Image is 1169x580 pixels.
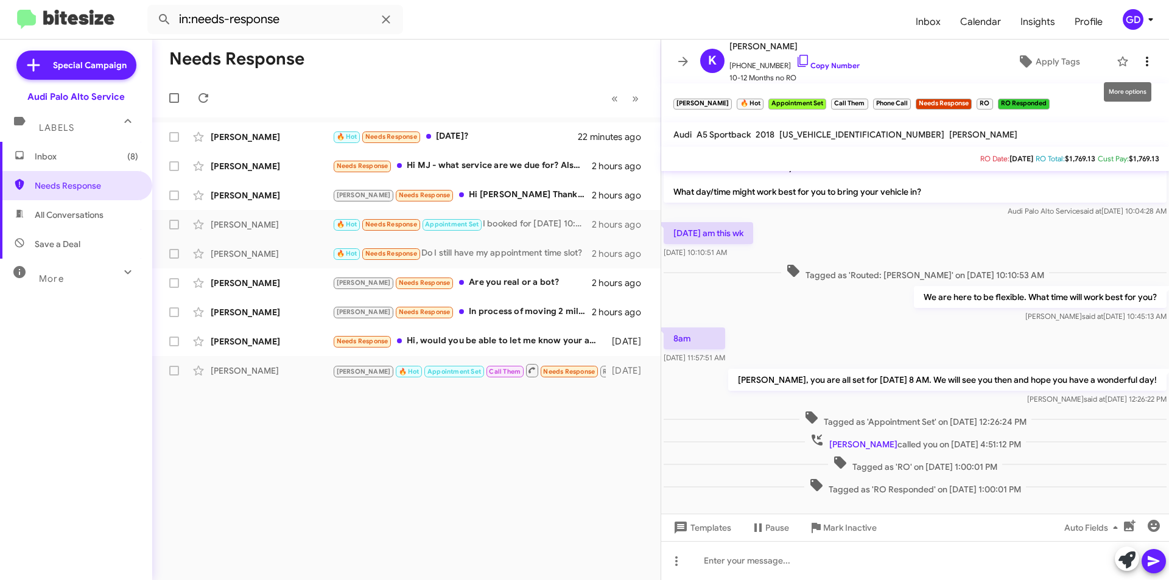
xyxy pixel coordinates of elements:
[768,99,826,110] small: Appointment Set
[211,306,332,318] div: [PERSON_NAME]
[1129,154,1159,163] span: $1,769.13
[661,517,741,539] button: Templates
[1055,517,1132,539] button: Auto Fields
[799,517,886,539] button: Mark Inactive
[337,279,391,287] span: [PERSON_NAME]
[337,308,391,316] span: [PERSON_NAME]
[1009,154,1033,163] span: [DATE]
[611,91,618,106] span: «
[332,363,606,378] div: Inbound Call
[906,4,950,40] a: Inbox
[1036,154,1065,163] span: RO Total:
[399,279,451,287] span: Needs Response
[211,335,332,348] div: [PERSON_NAME]
[1084,394,1105,404] span: said at
[1082,312,1103,321] span: said at
[592,306,651,318] div: 2 hours ago
[592,189,651,201] div: 2 hours ago
[211,277,332,289] div: [PERSON_NAME]
[1065,154,1095,163] span: $1,769.13
[1008,206,1167,215] span: Audi Palo Alto Service [DATE] 10:04:28 AM
[1080,206,1101,215] span: said at
[332,305,592,319] div: In process of moving 2 miles away. Will contact you in a week or so as I also need an oil change.
[578,131,651,143] div: 22 minutes ago
[127,150,138,162] span: (8)
[211,131,332,143] div: [PERSON_NAME]
[332,159,592,173] div: Hi MJ - what service are we due for? Also, I believe we had service credits... can you please che...
[332,188,592,202] div: Hi [PERSON_NAME] Thanks for contacting me. We have only 17000 miles on it. Thought we can bring i...
[708,51,717,71] span: K
[673,99,732,110] small: [PERSON_NAME]
[337,133,357,141] span: 🔥 Hot
[632,91,639,106] span: »
[804,478,1026,495] span: Tagged as 'RO Responded' on [DATE] 1:00:01 PM
[603,368,613,376] span: RO
[986,51,1111,72] button: Apply Tags
[27,91,125,103] div: Audi Palo Alto Service
[741,517,799,539] button: Pause
[606,335,651,348] div: [DATE]
[796,61,860,70] a: Copy Number
[781,264,1049,281] span: Tagged as 'Routed: [PERSON_NAME]' on [DATE] 10:10:53 AM
[756,129,774,140] span: 2018
[332,246,592,260] div: Do I still have my appointment time slot?
[489,368,521,376] span: Call Them
[779,129,944,140] span: [US_VEHICLE_IDENTIFICATION_NUMBER]
[399,191,451,199] span: Needs Response
[337,368,391,376] span: [PERSON_NAME]
[1025,312,1167,321] span: [PERSON_NAME] [DATE] 10:45:13 AM
[729,54,860,72] span: [PHONE_NUMBER]
[16,51,136,80] a: Special Campaign
[799,410,1031,428] span: Tagged as 'Appointment Set' on [DATE] 12:26:24 PM
[1065,4,1112,40] a: Profile
[977,99,992,110] small: RO
[605,86,646,111] nav: Page navigation example
[592,218,651,231] div: 2 hours ago
[332,217,592,231] div: I booked for [DATE] 10:30am
[765,517,789,539] span: Pause
[1036,51,1080,72] span: Apply Tags
[35,209,104,221] span: All Conversations
[332,130,578,144] div: [DATE]?
[673,129,692,140] span: Audi
[671,517,731,539] span: Templates
[35,150,138,162] span: Inbox
[729,39,860,54] span: [PERSON_NAME]
[831,99,868,110] small: Call Them
[729,72,860,84] span: 10-12 Months no RO
[823,517,877,539] span: Mark Inactive
[39,122,74,133] span: Labels
[332,334,606,348] div: Hi, would you be able to let me know your availability to bring my vehicle in?
[1098,154,1129,163] span: Cust Pay:
[697,129,751,140] span: A5 Sportback
[664,222,753,244] p: [DATE] am this wk
[332,276,592,290] div: Are you real or a bot?
[399,308,451,316] span: Needs Response
[169,49,304,69] h1: Needs Response
[211,248,332,260] div: [PERSON_NAME]
[365,133,417,141] span: Needs Response
[805,433,1026,450] span: called you on [DATE] 4:51:12 PM
[592,277,651,289] div: 2 hours ago
[737,99,763,110] small: 🔥 Hot
[147,5,403,34] input: Search
[1011,4,1065,40] a: Insights
[828,455,1002,473] span: Tagged as 'RO' on [DATE] 1:00:01 PM
[1027,394,1167,404] span: [PERSON_NAME] [DATE] 12:26:22 PM
[1104,82,1151,102] div: More options
[35,238,80,250] span: Save a Deal
[625,86,646,111] button: Next
[427,368,481,376] span: Appointment Set
[950,4,1011,40] a: Calendar
[1064,517,1123,539] span: Auto Fields
[337,250,357,257] span: 🔥 Hot
[592,160,651,172] div: 2 hours ago
[980,154,1009,163] span: RO Date:
[365,220,417,228] span: Needs Response
[337,191,391,199] span: [PERSON_NAME]
[664,353,725,362] span: [DATE] 11:57:51 AM
[1112,9,1156,30] button: GD
[211,189,332,201] div: [PERSON_NAME]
